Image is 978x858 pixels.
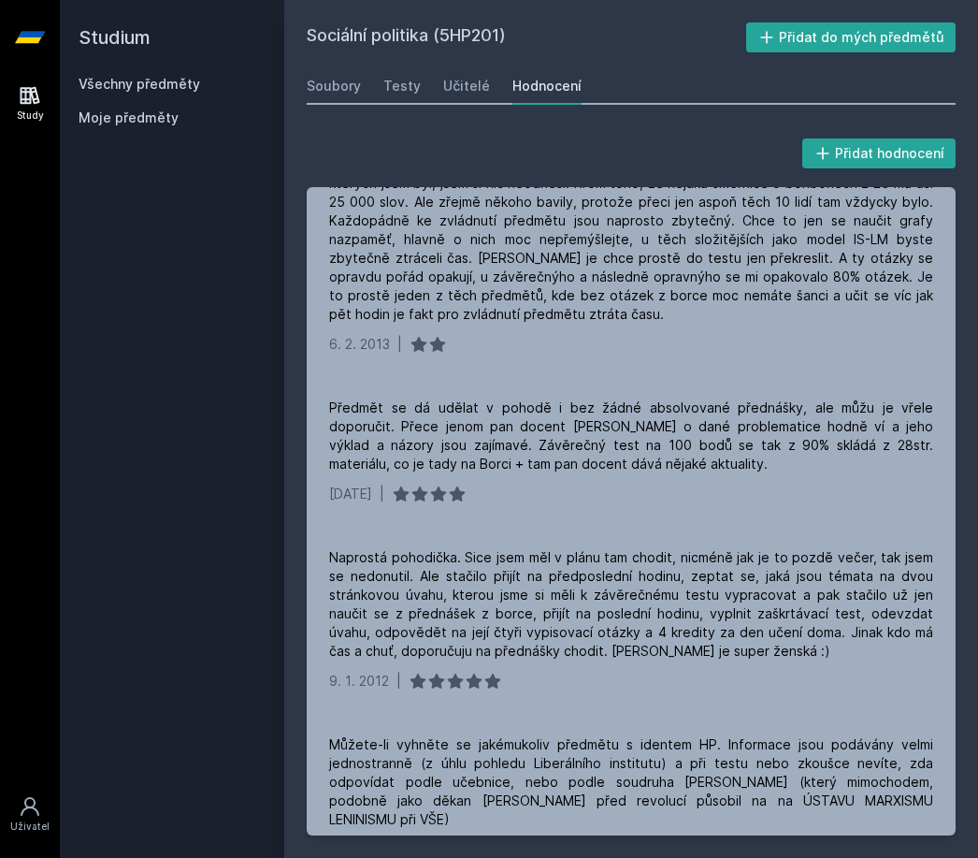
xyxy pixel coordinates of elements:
[512,67,582,105] a: Hodnocení
[383,67,421,105] a: Testy
[443,67,490,105] a: Učitelé
[329,548,933,661] div: Naprostá pohodička. Sice jsem měl v plánu tam chodit, nicméně jak je to pozdě večer, tak jsem se ...
[307,22,746,52] h2: Sociální politika (5HP201)
[329,735,933,829] div: Můžete-li vyhněte se jakémukoliv předmětu s identem HP. Informace jsou podávány velmi jednostrann...
[17,109,44,123] div: Study
[383,77,421,95] div: Testy
[802,138,956,168] button: Přidat hodnocení
[307,77,361,95] div: Soubory
[4,75,56,132] a: Study
[396,672,401,691] div: |
[512,77,582,95] div: Hodnocení
[380,485,384,503] div: |
[746,22,956,52] button: Přidat do mých předmětů
[329,672,389,691] div: 9. 1. 2012
[329,137,933,324] div: Tak nevim, podle čeho se dávaj ty hvězdičky. Podle obtížnosti bych to viděl jako jeden z nejlehčí...
[4,786,56,843] a: Uživatel
[307,67,361,105] a: Soubory
[329,485,372,503] div: [DATE]
[79,76,200,92] a: Všechny předměty
[397,335,402,354] div: |
[329,335,390,354] div: 6. 2. 2013
[79,109,179,127] span: Moje předměty
[10,820,50,834] div: Uživatel
[329,399,933,473] div: Předmět se dá udělat v pohodě i bez žádné absolvované přednášky, ale můžu je vřele doporučit. Pře...
[443,77,490,95] div: Učitelé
